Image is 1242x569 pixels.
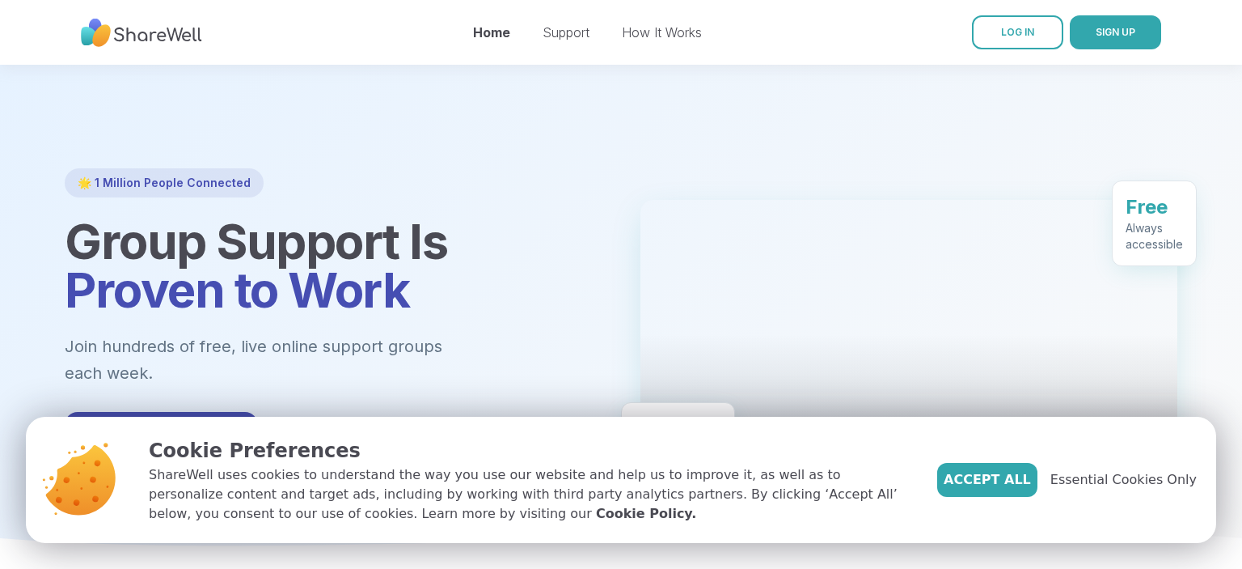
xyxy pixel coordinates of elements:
div: Free [1126,188,1183,214]
a: Home [473,24,510,40]
div: Always accessible [1126,214,1183,246]
button: SIGN UP [1070,15,1161,49]
a: LOG IN [972,15,1063,49]
button: Accept All [937,463,1037,497]
span: LOG IN [1001,26,1034,38]
a: Support [543,24,589,40]
h1: Group Support Is [65,217,602,314]
span: SIGN UP [1096,26,1135,38]
div: 🌟 1 Million People Connected [65,168,264,197]
span: Essential Cookies Only [1050,470,1197,490]
button: Get Started Free [65,412,258,457]
img: ShareWell Nav Logo [81,11,202,55]
a: How It Works [622,24,702,40]
p: Cookie Preferences [149,436,911,465]
div: 90% [635,410,721,435]
p: Join hundreds of free, live online support groups each week. [65,333,530,386]
span: Accept All [944,470,1031,490]
a: Cookie Policy. [596,504,696,524]
p: ShareWell uses cookies to understand the way you use our website and help us to improve it, as we... [149,465,911,524]
span: Proven to Work [65,261,409,319]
